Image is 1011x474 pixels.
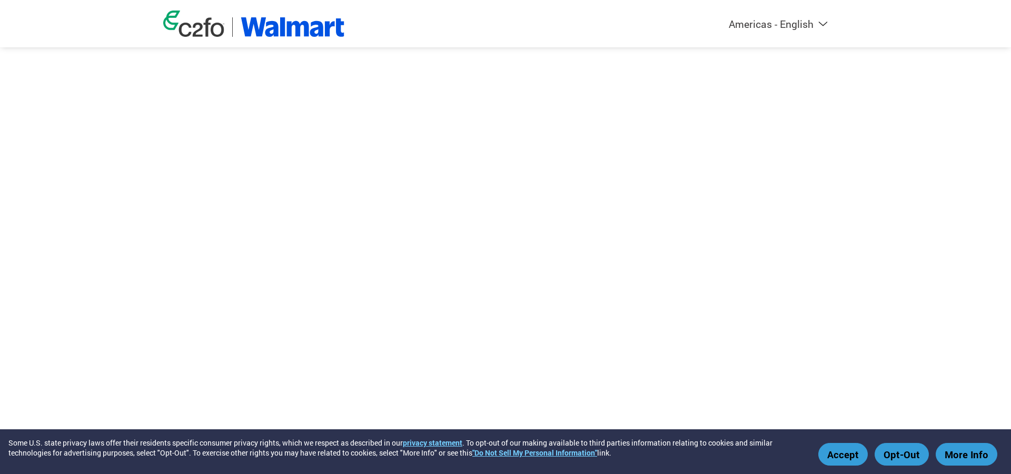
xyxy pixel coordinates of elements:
a: "Do Not Sell My Personal Information" [472,448,597,458]
img: Walmart [241,17,344,37]
button: Opt-Out [875,443,929,466]
div: Some U.S. state privacy laws offer their residents specific consumer privacy rights, which we res... [8,438,813,458]
button: More Info [936,443,997,466]
img: c2fo logo [163,11,224,37]
a: privacy statement [403,438,462,448]
button: Accept [818,443,868,466]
